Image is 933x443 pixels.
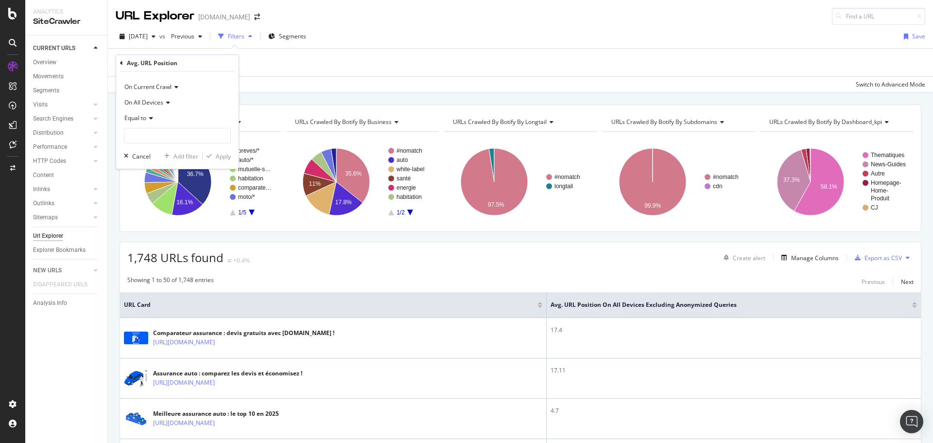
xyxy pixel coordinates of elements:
button: Next [901,276,914,287]
button: Cancel [120,151,151,161]
div: NEW URLS [33,266,62,276]
div: Segments [33,86,59,96]
div: Sitemaps [33,213,58,223]
div: Next [901,278,914,286]
div: Switch to Advanced Mode [856,80,925,89]
div: DISAPPEARED URLS [33,280,87,290]
div: Comparateur assurance : devis gratuits avec [DOMAIN_NAME] ! [153,329,334,337]
text: 11% [309,180,320,187]
text: habitation [238,175,263,182]
text: Thematiques [871,152,904,159]
div: Save [912,32,925,40]
a: Sitemaps [33,213,91,223]
a: [URL][DOMAIN_NAME] [153,337,215,347]
img: Equal [227,259,231,262]
svg: A chart. [286,140,439,224]
span: vs [159,32,167,40]
svg: A chart. [602,140,756,224]
span: Equal to [124,114,146,122]
div: Filters [228,32,244,40]
h4: URLs Crawled By Botify By subdomains [609,114,747,130]
a: DISAPPEARED URLS [33,280,97,290]
div: Url Explorer [33,231,63,241]
button: Export as CSV [851,250,902,266]
a: Explorer Bookmarks [33,245,101,255]
div: Manage Columns [791,254,839,262]
span: On All Devices [124,98,163,106]
text: white-label [396,166,424,173]
div: Outlinks [33,198,54,209]
div: Add filter [173,152,198,160]
text: #nomatch [554,174,580,180]
div: Content [33,170,54,180]
text: 1/2 [397,209,405,216]
text: habitation [397,194,422,200]
div: 17.4 [551,326,917,335]
text: comparate… [238,184,272,191]
button: Save [900,29,925,44]
span: URL Card [124,301,535,309]
text: #nomatch [397,147,422,154]
a: Overview [33,57,101,68]
img: main image [124,367,148,390]
span: Segments [279,32,306,40]
div: 4.7 [551,407,917,415]
div: Avg. URL Position [127,59,177,67]
text: 58.1% [821,183,837,190]
text: 36.7% [187,171,204,177]
svg: A chart. [127,140,281,224]
button: Filters [214,29,256,44]
text: CJ [871,204,878,211]
span: URLs Crawled By Botify By dashboard_kpi [769,118,882,126]
span: URLs Crawled By Botify By business [295,118,392,126]
a: Inlinks [33,184,91,195]
a: Movements [33,71,101,82]
text: cdn [713,183,722,190]
a: Distribution [33,128,91,138]
img: main image [124,410,148,427]
div: Export as CSV [864,254,902,262]
div: arrow-right-arrow-left [254,14,260,20]
text: Autre [871,170,885,177]
div: Assurance auto : comparez les devis et économisez ! [153,369,302,378]
a: Visits [33,100,91,110]
h4: URLs Crawled By Botify By dashboard_kpi [767,114,905,130]
span: URLs Crawled By Botify By subdomains [611,118,717,126]
svg: A chart. [444,140,597,224]
span: On Current Crawl [124,83,172,91]
span: 1,748 URLs found [127,249,224,266]
div: Distribution [33,128,64,138]
button: Previous [862,276,885,287]
div: Showing 1 to 50 of 1,748 entries [127,276,214,287]
div: HTTP Codes [33,156,66,166]
span: Avg. URL Position On All Devices excluding anonymized queries [551,301,898,309]
button: Previous [167,29,206,44]
div: Previous [862,278,885,286]
div: Apply [216,152,231,160]
text: 35.6% [345,170,362,177]
text: Produit [871,195,890,202]
text: #nomatch [713,174,739,180]
a: Analysis Info [33,298,101,308]
text: Home- [871,187,888,194]
div: Create alert [733,254,765,262]
div: 17.11 [551,366,917,375]
text: auto [397,157,408,163]
h4: URLs Crawled By Botify By business [293,114,431,130]
text: 97.5% [488,201,504,208]
div: Analysis Info [33,298,67,308]
div: Explorer Bookmarks [33,245,86,255]
div: +0.4% [233,256,250,265]
div: CURRENT URLS [33,43,75,53]
a: Search Engines [33,114,91,124]
text: 1/5 [238,209,246,216]
text: 16.1% [176,199,193,206]
button: Segments [264,29,310,44]
div: Performance [33,142,67,152]
text: 37.3% [783,177,800,183]
button: [DATE] [116,29,159,44]
div: A chart. [760,140,914,224]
